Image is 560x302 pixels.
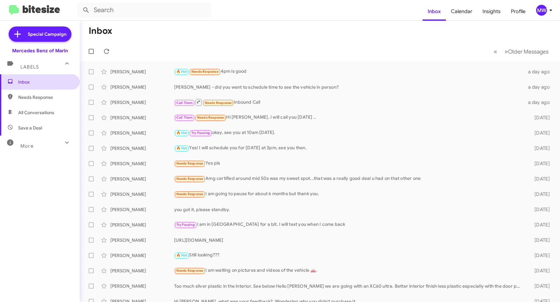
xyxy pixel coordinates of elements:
[174,283,525,289] div: Too much silver plastic in the interior. See below Hello [PERSON_NAME] we are going with an XC60 ...
[110,69,174,75] div: [PERSON_NAME]
[531,5,553,16] button: MW
[110,252,174,259] div: [PERSON_NAME]
[12,48,68,54] div: Mercedes Benz of Marin
[110,99,174,106] div: [PERSON_NAME]
[205,101,232,105] span: Needs Response
[191,131,210,135] span: Try Pausing
[477,2,506,21] a: Insights
[176,131,187,135] span: 🔥 Hot
[174,98,525,106] div: Inbound Call
[176,161,203,166] span: Needs Response
[525,69,555,75] div: a day ago
[110,130,174,136] div: [PERSON_NAME]
[174,144,525,152] div: Yes! I will schedule you for [DATE] at 3pm, see you then.
[18,94,72,100] span: Needs Response
[525,283,555,289] div: [DATE]
[28,31,66,37] span: Special Campaign
[525,84,555,90] div: a day ago
[20,143,33,149] span: More
[490,45,552,58] nav: Page navigation example
[9,26,71,42] a: Special Campaign
[110,84,174,90] div: [PERSON_NAME]
[110,206,174,213] div: [PERSON_NAME]
[197,115,224,120] span: Needs Response
[18,125,42,131] span: Save a Deal
[174,237,525,243] div: [URL][DOMAIN_NAME]
[174,252,525,259] div: Still looking???
[446,2,477,21] a: Calendar
[525,191,555,197] div: [DATE]
[110,268,174,274] div: [PERSON_NAME]
[174,267,525,274] div: I am waiting on pictures and videos of the vehicle 🚗.
[176,269,203,273] span: Needs Response
[174,68,525,75] div: 4pm is good
[110,114,174,121] div: [PERSON_NAME]
[525,176,555,182] div: [DATE]
[176,223,195,227] span: Try Pausing
[525,206,555,213] div: [DATE]
[176,192,203,196] span: Needs Response
[110,283,174,289] div: [PERSON_NAME]
[110,145,174,151] div: [PERSON_NAME]
[423,2,446,21] a: Inbox
[174,160,525,167] div: Yes pls
[77,3,211,18] input: Search
[176,146,187,150] span: 🔥 Hot
[110,160,174,167] div: [PERSON_NAME]
[525,160,555,167] div: [DATE]
[536,5,547,16] div: MW
[18,79,72,85] span: Inbox
[176,101,193,105] span: Call Them
[525,99,555,106] div: a day ago
[176,177,203,181] span: Needs Response
[508,48,549,55] span: Older Messages
[174,129,525,136] div: okay, see you at 10am [DATE].
[18,109,54,116] span: All Conversations
[494,48,497,55] span: «
[174,114,525,121] div: Hi [PERSON_NAME], I will call you [DATE] ..
[176,115,193,120] span: Call Them
[525,145,555,151] div: [DATE]
[176,70,187,74] span: 🔥 Hot
[174,175,525,182] div: Amg certified around mid 50s was my sweet spot...that was a really good deal u had on that other one
[525,222,555,228] div: [DATE]
[525,130,555,136] div: [DATE]
[110,222,174,228] div: [PERSON_NAME]
[506,2,531,21] a: Profile
[505,48,508,55] span: »
[89,26,112,36] h1: Inbox
[176,253,187,257] span: 🔥 Hot
[174,206,525,213] div: you got it, please standby.
[174,221,525,228] div: I am in [GEOGRAPHIC_DATA] for a bit. I will text you when I come back
[20,64,39,70] span: Labels
[525,268,555,274] div: [DATE]
[525,237,555,243] div: [DATE]
[525,252,555,259] div: [DATE]
[191,70,218,74] span: Needs Response
[110,237,174,243] div: [PERSON_NAME]
[110,191,174,197] div: [PERSON_NAME]
[501,45,552,58] button: Next
[110,176,174,182] div: [PERSON_NAME]
[174,84,525,90] div: [PERSON_NAME] - did you want to schedule time to see the vehicle in person?
[174,190,525,198] div: I am going to pause for about 6 months but thank you.
[525,114,555,121] div: [DATE]
[490,45,501,58] button: Previous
